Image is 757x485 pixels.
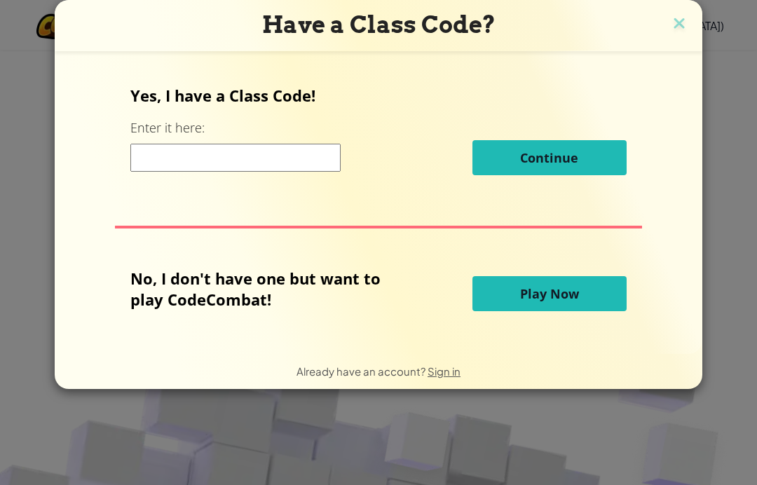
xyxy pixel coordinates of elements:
[520,149,578,166] span: Continue
[670,14,688,35] img: close icon
[130,119,205,137] label: Enter it here:
[296,364,428,378] span: Already have an account?
[472,140,627,175] button: Continue
[472,276,627,311] button: Play Now
[130,268,402,310] p: No, I don't have one but want to play CodeCombat!
[520,285,579,302] span: Play Now
[428,364,461,378] a: Sign in
[262,11,496,39] span: Have a Class Code?
[130,85,626,106] p: Yes, I have a Class Code!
